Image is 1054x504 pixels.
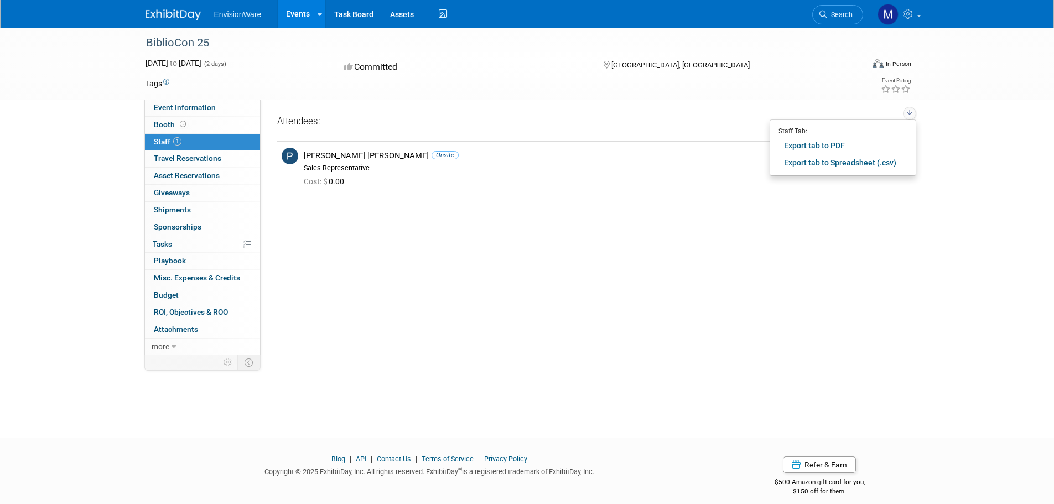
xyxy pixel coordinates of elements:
[145,253,260,269] a: Playbook
[145,134,260,150] a: Staff1
[168,59,179,67] span: to
[432,151,459,159] span: Onsite
[154,137,181,146] span: Staff
[203,60,226,67] span: (2 days)
[154,290,179,299] span: Budget
[798,58,912,74] div: Event Format
[145,117,260,133] a: Booth
[145,321,260,338] a: Attachments
[146,464,714,477] div: Copyright © 2025 ExhibitDay, Inc. All rights reserved. ExhibitDay is a registered trademark of Ex...
[146,59,201,67] span: [DATE] [DATE]
[145,270,260,287] a: Misc. Expenses & Credits
[145,339,260,355] a: more
[778,155,907,170] a: Export tab to Spreadsheet (.csv)
[812,5,863,24] a: Search
[154,188,190,197] span: Giveaways
[154,205,191,214] span: Shipments
[173,137,181,146] span: 1
[145,304,260,321] a: ROI, Objectives & ROO
[146,9,201,20] img: ExhibitDay
[484,455,527,463] a: Privacy Policy
[154,256,186,265] span: Playbook
[368,455,375,463] span: |
[885,60,911,68] div: In-Person
[347,455,354,463] span: |
[145,287,260,304] a: Budget
[778,124,907,136] div: Staff Tab:
[783,456,856,473] a: Refer & Earn
[152,342,169,351] span: more
[730,487,909,496] div: $150 off for them.
[611,61,750,69] span: [GEOGRAPHIC_DATA], [GEOGRAPHIC_DATA]
[154,171,220,180] span: Asset Reservations
[145,185,260,201] a: Giveaways
[304,164,896,173] div: Sales Representative
[145,168,260,184] a: Asset Reservations
[304,150,896,161] div: [PERSON_NAME] [PERSON_NAME]
[304,177,349,186] span: 0.00
[304,177,329,186] span: Cost: $
[422,455,474,463] a: Terms of Service
[154,273,240,282] span: Misc. Expenses & Credits
[153,240,172,248] span: Tasks
[145,150,260,167] a: Travel Reservations
[145,219,260,236] a: Sponsorships
[154,325,198,334] span: Attachments
[154,120,188,129] span: Booth
[145,202,260,219] a: Shipments
[458,466,462,472] sup: ®
[778,138,907,153] a: Export tab to PDF
[145,100,260,116] a: Event Information
[178,120,188,128] span: Booth not reserved yet
[154,308,228,316] span: ROI, Objectives & ROO
[145,236,260,253] a: Tasks
[827,11,853,19] span: Search
[341,58,585,77] div: Committed
[219,355,238,370] td: Personalize Event Tab Strip
[146,78,169,89] td: Tags
[142,33,847,53] div: BiblioCon 25
[475,455,482,463] span: |
[214,10,262,19] span: EnvisionWare
[881,78,911,84] div: Event Rating
[413,455,420,463] span: |
[237,355,260,370] td: Toggle Event Tabs
[154,154,221,163] span: Travel Reservations
[154,222,201,231] span: Sponsorships
[878,4,899,25] img: Michael Marciniak
[377,455,411,463] a: Contact Us
[730,470,909,496] div: $500 Amazon gift card for you,
[154,103,216,112] span: Event Information
[331,455,345,463] a: Blog
[282,148,298,164] img: P.jpg
[356,455,366,463] a: API
[277,115,901,129] div: Attendees:
[873,59,884,68] img: Format-Inperson.png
